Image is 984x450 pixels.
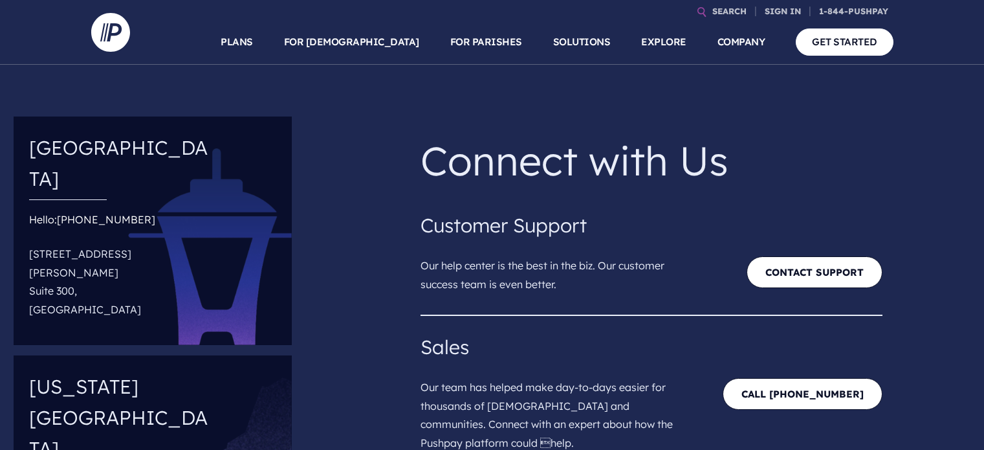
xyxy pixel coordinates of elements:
div: Hello: [29,210,214,324]
p: Connect with Us [421,127,883,194]
h4: Customer Support [421,210,883,241]
a: CALL [PHONE_NUMBER] [723,378,882,410]
a: EXPLORE [641,19,686,65]
a: FOR PARISHES [450,19,522,65]
a: Contact Support [747,256,882,288]
p: Our help center is the best in the biz. Our customer success team is even better. [421,241,698,299]
a: FOR [DEMOGRAPHIC_DATA] [284,19,419,65]
a: [PHONE_NUMBER] [57,213,155,226]
h4: Sales [421,332,883,363]
a: COMPANY [717,19,765,65]
a: GET STARTED [796,28,893,55]
a: PLANS [221,19,253,65]
h4: [GEOGRAPHIC_DATA] [29,127,214,199]
p: [STREET_ADDRESS][PERSON_NAME] Suite 300, [GEOGRAPHIC_DATA] [29,240,214,324]
a: SOLUTIONS [553,19,611,65]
